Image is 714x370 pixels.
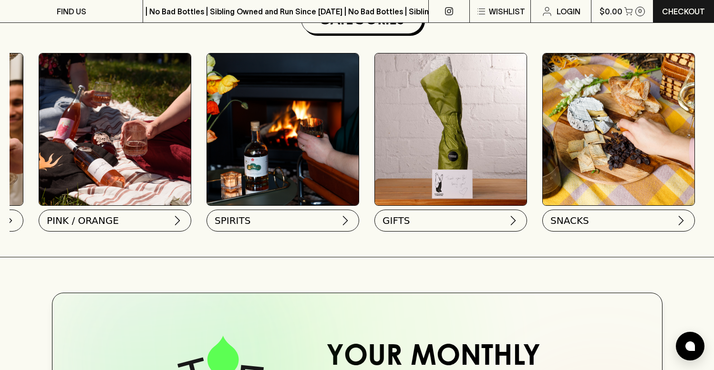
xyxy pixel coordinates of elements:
[39,53,191,205] img: gospel_collab-2 1
[207,53,359,205] img: gospel_collab-2 1
[207,210,359,232] button: SPIRITS
[374,210,527,232] button: GIFTS
[375,53,527,205] img: GIFT WRA-16 1
[550,214,589,227] span: SNACKS
[557,6,580,17] p: Login
[543,53,694,205] img: Bottle-Drop 1
[47,214,119,227] span: PINK / ORANGE
[489,6,525,17] p: Wishlist
[383,214,410,227] span: GIFTS
[340,215,351,226] img: chevron-right.svg
[507,215,519,226] img: chevron-right.svg
[685,341,695,351] img: bubble-icon
[662,6,705,17] p: Checkout
[4,215,15,226] img: chevron-right.svg
[215,214,250,227] span: SPIRITS
[675,215,687,226] img: chevron-right.svg
[638,9,642,14] p: 0
[172,215,183,226] img: chevron-right.svg
[39,210,191,232] button: PINK / ORANGE
[57,6,86,17] p: FIND US
[600,6,622,17] p: $0.00
[542,210,695,232] button: SNACKS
